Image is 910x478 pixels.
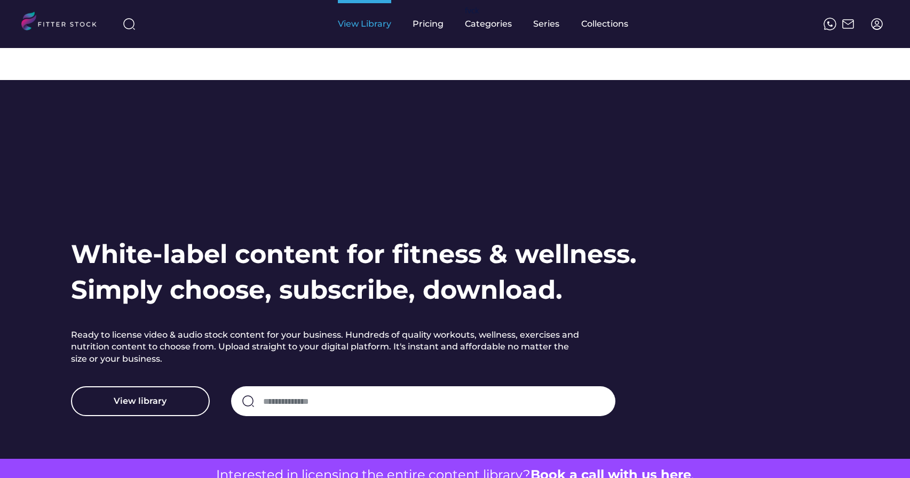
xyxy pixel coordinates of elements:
[242,395,255,408] img: search-normal.svg
[71,236,637,308] h1: White-label content for fitness & wellness. Simply choose, subscribe, download.
[71,329,583,365] h2: Ready to license video & audio stock content for your business. Hundreds of quality workouts, wel...
[871,18,883,30] img: profile-circle.svg
[842,18,854,30] img: Frame%2051.svg
[581,18,628,30] div: Collections
[338,18,391,30] div: View Library
[21,12,106,34] img: LOGO.svg
[413,18,444,30] div: Pricing
[465,18,512,30] div: Categories
[465,5,479,16] div: fvck
[533,18,560,30] div: Series
[824,18,836,30] img: meteor-icons_whatsapp%20%281%29.svg
[123,18,136,30] img: search-normal%203.svg
[71,386,210,416] button: View library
